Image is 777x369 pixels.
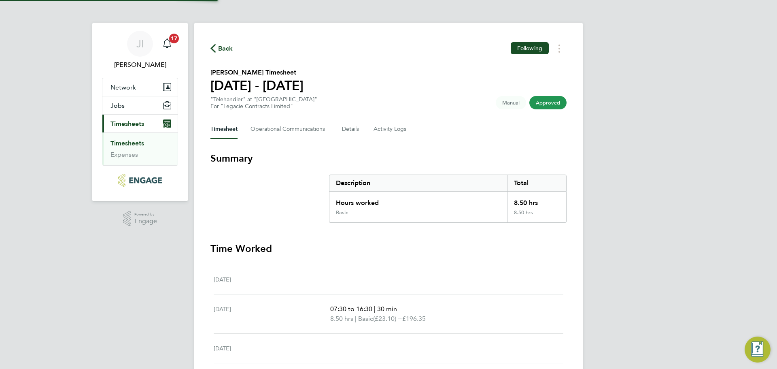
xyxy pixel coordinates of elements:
button: Activity Logs [374,119,408,139]
button: Network [102,78,178,96]
div: Timesheets [102,132,178,165]
span: | [355,315,357,322]
button: Back [210,43,233,53]
div: Summary [329,175,567,223]
button: Details [342,119,361,139]
div: [DATE] [214,343,330,353]
span: This timesheet has been approved. [529,96,567,109]
div: 8.50 hrs [507,209,566,222]
span: JI [136,38,144,49]
a: 17 [159,31,175,57]
h3: Summary [210,152,567,165]
button: Operational Communications [251,119,329,139]
a: Go to home page [102,174,178,187]
span: (£23.10) = [373,315,402,322]
a: Expenses [110,151,138,158]
nav: Main navigation [92,23,188,201]
span: – [330,275,333,283]
span: – [330,344,333,352]
span: £196.35 [402,315,426,322]
span: 8.50 hrs [330,315,353,322]
a: Timesheets [110,139,144,147]
span: Basic [358,314,373,324]
h3: Time Worked [210,242,567,255]
img: legacie-logo-retina.png [118,174,161,187]
div: Total [507,175,566,191]
span: Network [110,83,136,91]
button: Engage Resource Center [745,337,771,363]
span: 07:30 to 16:30 [330,305,372,313]
span: Powered by [134,211,157,218]
a: Powered byEngage [123,211,157,226]
span: Engage [134,218,157,225]
span: | [374,305,376,313]
div: "Telehandler" at "[GEOGRAPHIC_DATA]" [210,96,317,110]
h1: [DATE] - [DATE] [210,77,304,94]
div: For "Legacie Contracts Limited" [210,103,317,110]
span: Timesheets [110,120,144,128]
span: Jack Isherwood [102,60,178,70]
button: Timesheet [210,119,238,139]
div: [DATE] [214,275,330,284]
span: Following [517,45,542,52]
h2: [PERSON_NAME] Timesheet [210,68,304,77]
button: Timesheets [102,115,178,132]
span: This timesheet was manually created. [496,96,526,109]
div: Hours worked [329,192,507,209]
span: Jobs [110,102,125,109]
span: 17 [169,34,179,43]
div: [DATE] [214,304,330,324]
button: Timesheets Menu [552,42,567,55]
button: Jobs [102,96,178,114]
span: 30 min [377,305,397,313]
a: JI[PERSON_NAME] [102,31,178,70]
span: Back [218,44,233,53]
button: Following [511,42,549,54]
div: 8.50 hrs [507,192,566,209]
div: Description [329,175,507,191]
div: Basic [336,209,348,216]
